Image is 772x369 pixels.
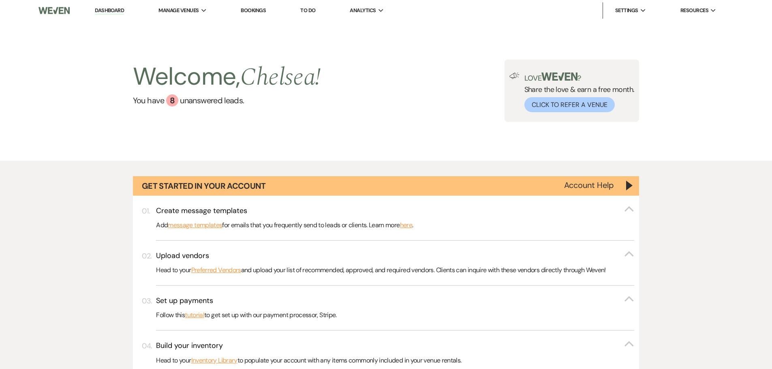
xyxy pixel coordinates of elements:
[156,341,634,351] button: Build your inventory
[185,310,204,320] a: tutorial
[509,73,520,79] img: loud-speaker-illustration.svg
[615,6,638,15] span: Settings
[156,206,247,216] h3: Create message templates
[350,6,376,15] span: Analytics
[524,97,615,112] button: Click to Refer a Venue
[520,73,635,112] div: Share the love & earn a free month.
[156,310,634,320] p: Follow this to get set up with our payment processor, Stripe.
[158,6,199,15] span: Manage Venues
[133,94,321,107] a: You have 8 unanswered leads.
[156,341,223,351] h3: Build your inventory
[564,181,614,189] button: Account Help
[156,251,634,261] button: Upload vendors
[191,265,241,275] a: Preferred Vendors
[680,6,708,15] span: Resources
[156,251,209,261] h3: Upload vendors
[156,265,634,275] p: Head to your and upload your list of recommended, approved, and required vendors. Clients can inq...
[38,2,69,19] img: Weven Logo
[168,220,222,230] a: message templates
[156,220,634,230] p: Add for emails that you frequently send to leads or clients. Learn more .
[400,220,412,230] a: here
[541,73,577,81] img: weven-logo-green.svg
[133,60,321,94] h2: Welcome,
[240,59,321,96] span: Chelsea !
[156,355,634,366] p: Head to your to populate your account with any items commonly included in your venue rentals.
[95,7,124,15] a: Dashboard
[142,180,266,192] h1: Get Started in Your Account
[241,7,266,14] a: Bookings
[156,296,634,306] button: Set up payments
[524,73,635,82] p: Love ?
[191,355,237,366] a: Inventory Library
[156,206,634,216] button: Create message templates
[166,94,178,107] div: 8
[156,296,213,306] h3: Set up payments
[300,7,315,14] a: To Do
